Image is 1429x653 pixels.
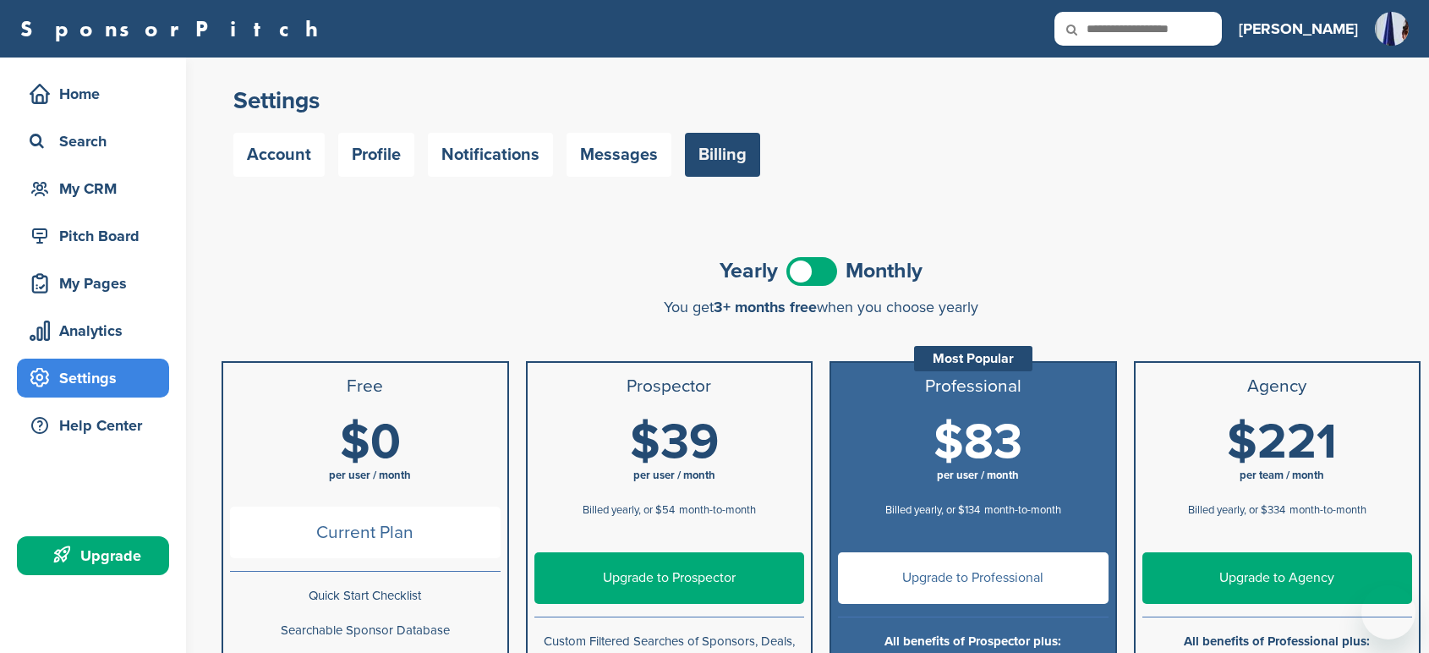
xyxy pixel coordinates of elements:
a: Profile [338,133,414,177]
div: Most Popular [914,346,1032,371]
div: Upgrade [25,541,169,571]
span: Monthly [846,261,923,282]
span: $83 [934,413,1022,472]
span: Billed yearly, or $54 [583,503,675,517]
span: per user / month [937,469,1019,482]
a: [PERSON_NAME] [1239,10,1358,47]
span: Billed yearly, or $134 [885,503,980,517]
a: Home [17,74,169,113]
span: per team / month [1240,469,1324,482]
h3: [PERSON_NAME] [1239,17,1358,41]
a: My Pages [17,264,169,303]
a: Billing [685,133,760,177]
div: My Pages [25,268,169,299]
p: Quick Start Checklist [230,585,501,606]
span: $221 [1227,413,1337,472]
a: Upgrade to Agency [1142,552,1413,604]
h2: Settings [233,85,1409,116]
span: Yearly [720,261,778,282]
span: month-to-month [984,503,1061,517]
h3: Free [230,376,501,397]
a: Search [17,122,169,161]
div: Pitch Board [25,221,169,251]
b: All benefits of Professional plus: [1184,634,1370,649]
div: Settings [25,363,169,393]
h3: Professional [838,376,1109,397]
iframe: Button to launch messaging window [1361,585,1415,639]
span: 3+ months free [714,298,817,316]
a: Help Center [17,406,169,445]
span: $0 [340,413,401,472]
a: Settings [17,359,169,398]
p: Searchable Sponsor Database [230,620,501,641]
a: Upgrade to Prospector [534,552,805,604]
div: My CRM [25,173,169,204]
span: per user / month [329,469,411,482]
a: Upgrade [17,536,169,575]
span: Billed yearly, or $334 [1188,503,1285,517]
a: Upgrade to Professional [838,552,1109,604]
div: You get when you choose yearly [222,299,1421,316]
span: month-to-month [1289,503,1366,517]
b: All benefits of Prospector plus: [884,634,1061,649]
span: $39 [630,413,719,472]
div: Analytics [25,316,169,346]
a: SponsorPitch [20,18,329,40]
a: Account [233,133,325,177]
a: Pitch Board [17,217,169,255]
span: Current Plan [230,507,501,558]
h3: Prospector [534,376,805,397]
a: Messages [567,133,671,177]
div: Help Center [25,410,169,441]
a: Analytics [17,311,169,350]
div: Home [25,79,169,109]
span: per user / month [633,469,715,482]
a: Notifications [428,133,553,177]
span: month-to-month [679,503,756,517]
a: My CRM [17,169,169,208]
div: Search [25,126,169,156]
h3: Agency [1142,376,1413,397]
